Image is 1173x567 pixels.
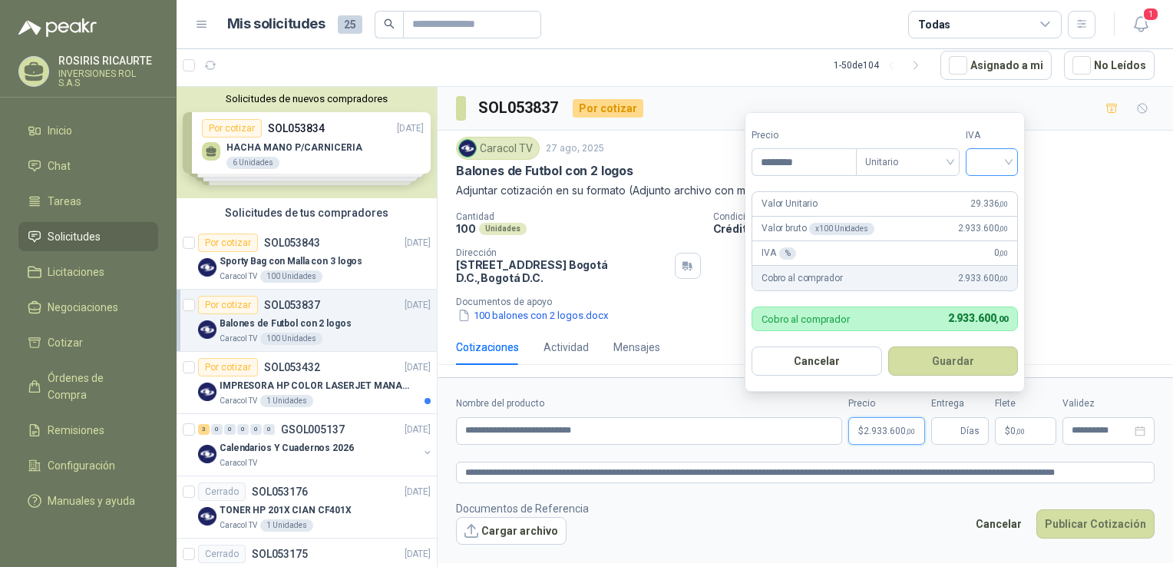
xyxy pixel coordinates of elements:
label: IVA [966,128,1018,143]
img: Company Logo [459,140,476,157]
div: Cotizaciones [456,339,519,356]
a: 3 0 0 0 0 0 GSOL005137[DATE] Company LogoCalendarios Y Cuadernos 2026Caracol TV [198,420,434,469]
span: Chat [48,157,71,174]
div: Por cotizar [573,99,643,118]
button: Cargar archivo [456,517,567,545]
p: Caracol TV [220,333,257,345]
label: Flete [995,396,1056,411]
span: ,00 [999,224,1008,233]
p: SOL053843 [264,237,320,248]
img: Company Logo [198,320,216,339]
label: Precio [752,128,856,143]
span: search [384,18,395,29]
p: Balones de Futbol con 2 logos [456,163,633,179]
p: Dirección [456,247,669,258]
img: Company Logo [198,383,216,401]
div: 0 [224,424,236,435]
span: 2.933.600 [864,426,915,436]
div: Cerrado [198,545,246,563]
span: ,00 [996,314,1008,324]
button: 1 [1127,11,1155,38]
p: Calendarios Y Cuadernos 2026 [220,441,354,456]
div: % [779,247,797,260]
div: Solicitudes de nuevos compradoresPor cotizarSOL053834[DATE] HACHA MANO P/CARNICERIA6 UnidadesPor ... [177,87,437,198]
p: [DATE] [405,547,431,562]
span: ,00 [906,427,915,436]
div: 1 Unidades [260,519,313,532]
p: Valor Unitario [762,197,818,211]
span: ,00 [999,249,1008,257]
h3: SOL053837 [478,96,560,120]
label: Entrega [931,396,989,411]
span: 2.933.600 [948,312,1008,324]
a: Tareas [18,187,158,216]
span: 0 [1010,426,1025,436]
span: Configuración [48,457,115,474]
span: Remisiones [48,422,104,439]
div: 0 [237,424,249,435]
p: Valor bruto [762,221,874,236]
p: SOL053837 [264,300,320,310]
div: 0 [211,424,223,435]
div: x 100 Unidades [809,223,874,235]
p: [DATE] [405,360,431,375]
span: Cotizar [48,334,83,351]
a: Cotizar [18,328,158,357]
a: Manuales y ayuda [18,486,158,516]
p: Cobro al comprador [762,314,850,324]
a: Órdenes de Compra [18,363,158,409]
a: Chat [18,151,158,181]
a: Por cotizarSOL053432[DATE] Company LogoIMPRESORA HP COLOR LASERJET MANAGED E45028DNCaracol TV1 Un... [177,352,437,414]
p: TONER HP 201X CIAN CF401X [220,503,352,518]
p: Balones de Futbol con 2 logos [220,317,352,331]
span: ,00 [999,200,1008,208]
p: IVA [762,246,796,260]
p: Crédito 60 días [713,222,1168,235]
span: ,00 [999,274,1008,283]
p: [DATE] [405,236,431,250]
p: [DATE] [405,298,431,313]
div: 3 [198,424,210,435]
a: Licitaciones [18,257,158,287]
p: Cantidad [456,211,701,222]
button: 100 balones con 2 logos.docx [456,307,610,323]
span: 29.336 [970,197,1008,211]
div: Mensajes [613,339,660,356]
p: ROSIRIS RICAURTE [58,55,158,66]
p: IMPRESORA HP COLOR LASERJET MANAGED E45028DN [220,379,411,393]
p: INVERSIONES ROL S.A.S [58,69,158,88]
img: Logo peakr [18,18,97,37]
span: 25 [338,15,362,34]
p: SOL053175 [252,549,308,559]
a: Solicitudes [18,222,158,251]
p: Documentos de apoyo [456,297,1167,307]
button: No Leídos [1064,51,1155,80]
p: Adjuntar cotización en su formato (Adjunto archivo con mas datos) [456,182,1155,199]
span: Órdenes de Compra [48,370,144,403]
a: CerradoSOL053176[DATE] Company LogoTONER HP 201X CIAN CF401XCaracol TV1 Unidades [177,476,437,539]
p: SOL053432 [264,362,320,373]
p: GSOL005137 [281,424,345,435]
a: Remisiones [18,416,158,445]
span: 1 [1142,7,1159,22]
a: Por cotizarSOL053843[DATE] Company LogoSporty Bag con Malla con 3 logosCaracol TV100 Unidades [177,227,437,290]
span: ,00 [1016,427,1025,436]
span: 2.933.600 [958,271,1008,286]
div: Por cotizar [198,358,258,376]
label: Nombre del producto [456,396,842,411]
div: 100 Unidades [260,270,322,283]
a: Por cotizarSOL053837[DATE] Company LogoBalones de Futbol con 2 logosCaracol TV100 Unidades [177,290,437,352]
span: Licitaciones [48,264,104,280]
div: 1 - 50 de 104 [834,53,928,78]
button: Cancelar [967,509,1030,539]
button: Asignado a mi [940,51,1052,80]
span: Tareas [48,193,81,210]
h1: Mis solicitudes [227,13,325,35]
span: Manuales y ayuda [48,492,135,509]
span: $ [1005,426,1010,436]
div: Actividad [544,339,589,356]
div: Por cotizar [198,234,258,252]
a: Inicio [18,116,158,145]
label: Validez [1062,396,1155,411]
span: Negociaciones [48,299,118,316]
